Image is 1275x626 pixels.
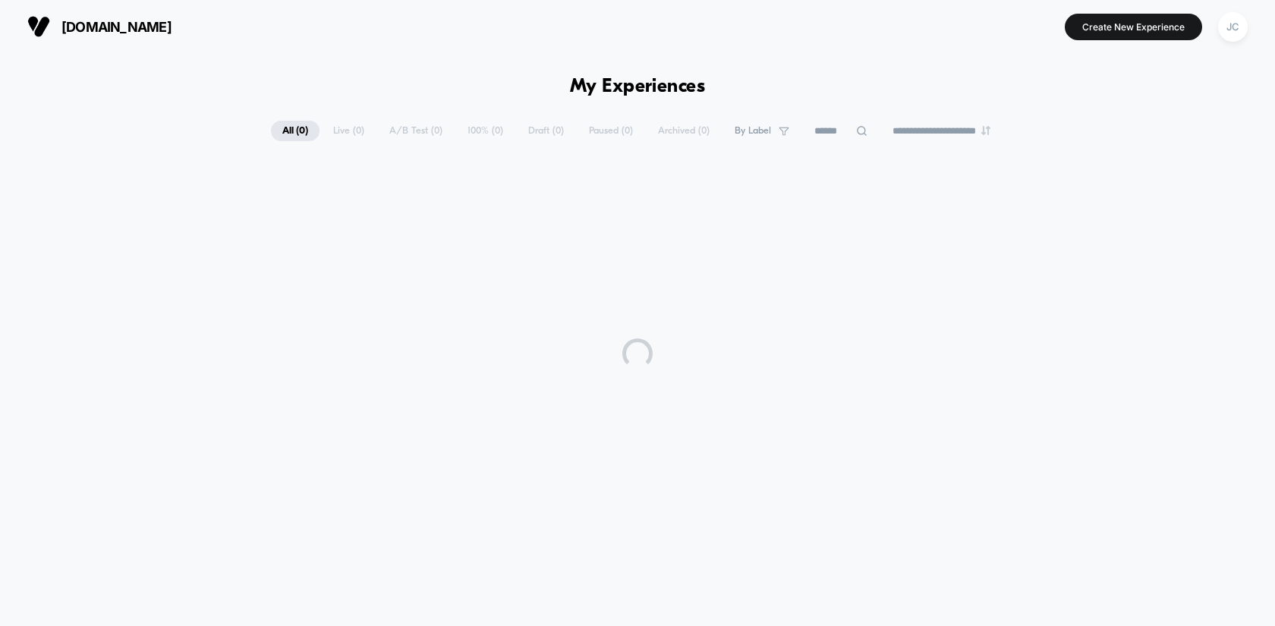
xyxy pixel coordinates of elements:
[570,76,706,98] h1: My Experiences
[1065,14,1202,40] button: Create New Experience
[981,126,990,135] img: end
[271,121,320,141] span: All ( 0 )
[23,14,176,39] button: [DOMAIN_NAME]
[27,15,50,38] img: Visually logo
[1214,11,1252,42] button: JC
[735,125,771,137] span: By Label
[1218,12,1248,42] div: JC
[61,19,172,35] span: [DOMAIN_NAME]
